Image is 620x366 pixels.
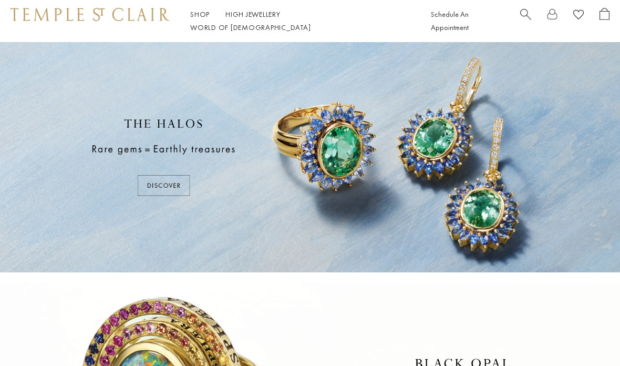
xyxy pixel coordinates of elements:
a: Open Shopping Bag [600,8,609,34]
iframe: Gorgias live chat messenger [567,317,609,355]
a: Search [520,8,531,34]
a: Schedule An Appointment [431,9,469,32]
a: World of [DEMOGRAPHIC_DATA]World of [DEMOGRAPHIC_DATA] [190,23,311,32]
a: View Wishlist [573,8,584,24]
a: High JewelleryHigh Jewellery [225,9,281,19]
nav: Main navigation [190,8,407,34]
a: ShopShop [190,9,210,19]
img: Temple St. Clair [11,8,169,21]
